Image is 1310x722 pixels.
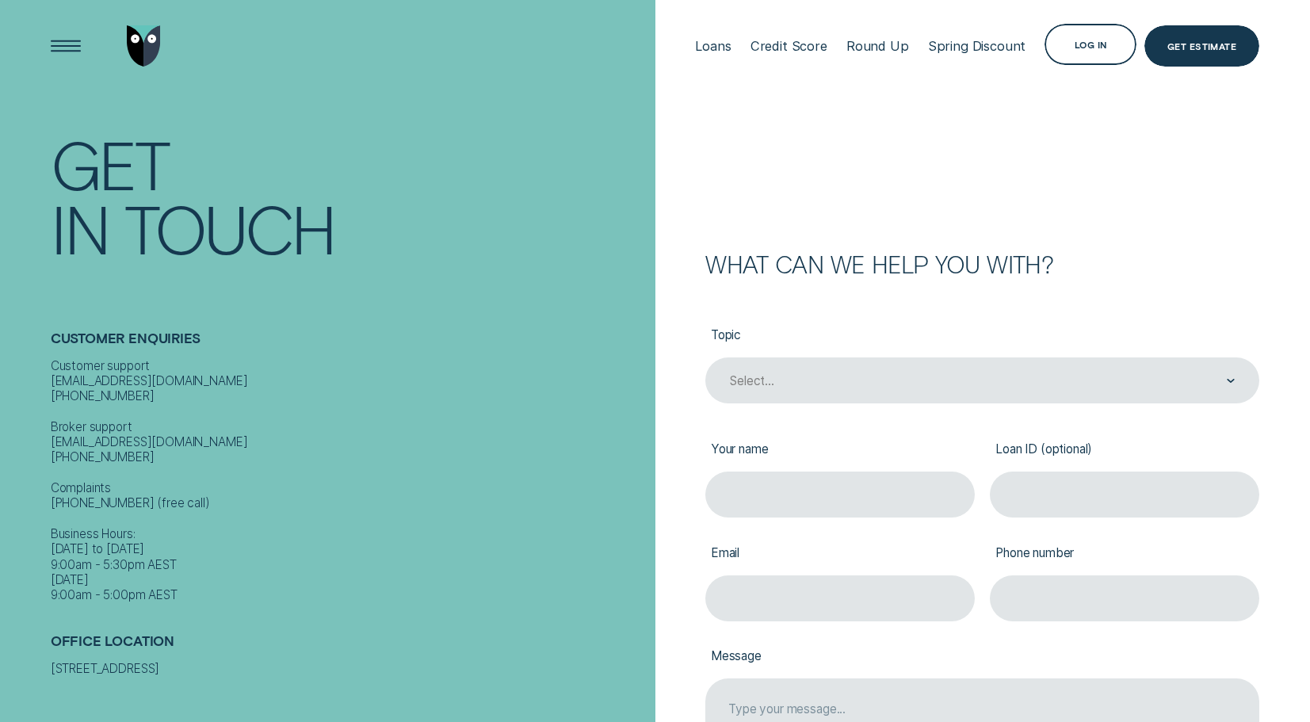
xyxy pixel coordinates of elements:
label: Email [705,533,975,575]
div: Select... [730,373,774,388]
div: Spring Discount [928,38,1026,54]
div: [STREET_ADDRESS] [51,661,647,676]
div: Touch [124,196,334,260]
button: Open Menu [45,25,86,67]
div: Customer support [EMAIL_ADDRESS][DOMAIN_NAME] [PHONE_NUMBER] Broker support [EMAIL_ADDRESS][DOMAI... [51,358,647,603]
label: Loan ID (optional) [990,430,1259,472]
h2: Customer Enquiries [51,330,647,358]
button: Log in [1045,24,1136,65]
label: Your name [705,430,975,472]
h1: Get In Touch [51,132,647,260]
h2: What can we help you with? [705,253,1259,276]
h2: Office Location [51,633,647,661]
div: In [51,196,109,260]
div: Credit Score [750,38,827,54]
a: Get Estimate [1144,25,1259,67]
img: Wisr [127,25,161,67]
label: Phone number [990,533,1259,575]
div: Round Up [846,38,909,54]
div: Get [51,132,168,196]
div: Loans [695,38,731,54]
label: Topic [705,315,1259,357]
label: Message [705,636,1259,678]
